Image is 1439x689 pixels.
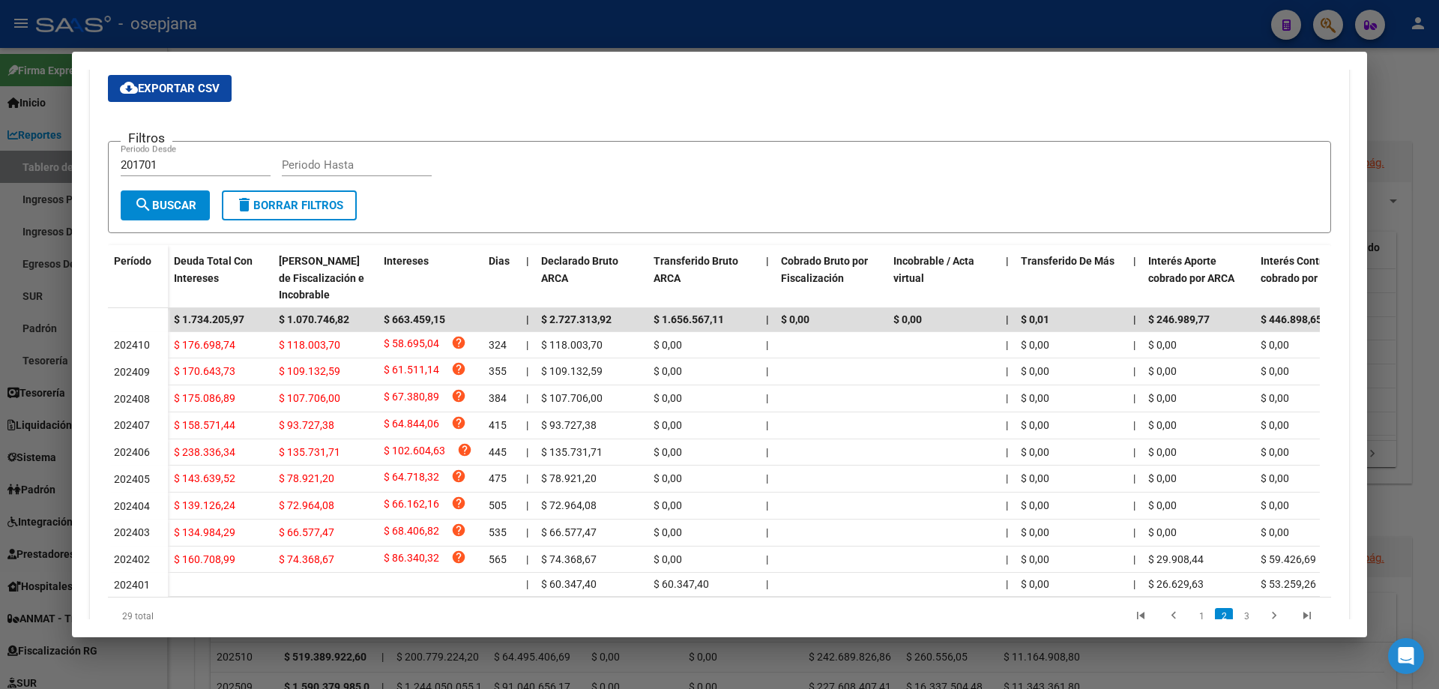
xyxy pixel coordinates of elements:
[1237,608,1255,625] a: 3
[1021,526,1049,538] span: $ 0,00
[174,553,235,565] span: $ 160.708,99
[489,553,507,565] span: 565
[114,500,150,512] span: 202404
[526,526,528,538] span: |
[1006,392,1008,404] span: |
[1261,419,1289,431] span: $ 0,00
[893,313,922,325] span: $ 0,00
[134,199,196,212] span: Buscar
[384,388,439,409] span: $ 67.380,89
[1148,313,1210,325] span: $ 246.989,77
[108,245,168,308] datatable-header-cell: Período
[489,472,507,484] span: 475
[1021,392,1049,404] span: $ 0,00
[1021,255,1114,267] span: Transferido De Más
[654,526,682,538] span: $ 0,00
[1133,365,1135,377] span: |
[1148,365,1177,377] span: $ 0,00
[384,255,429,267] span: Intereses
[526,472,528,484] span: |
[766,578,768,590] span: |
[781,255,868,284] span: Cobrado Bruto por Fiscalización
[451,388,466,403] i: help
[1142,245,1255,311] datatable-header-cell: Interés Aporte cobrado por ARCA
[541,313,612,325] span: $ 2.727.313,92
[1261,313,1322,325] span: $ 446.898,65
[90,14,1349,659] div: Aportes y Contribuciones de la Empresa: 30717679802
[279,526,334,538] span: $ 66.577,47
[483,245,520,311] datatable-header-cell: Dias
[384,550,439,570] span: $ 86.340,32
[1021,419,1049,431] span: $ 0,00
[654,499,682,511] span: $ 0,00
[451,469,466,484] i: help
[114,393,150,405] span: 202408
[520,245,535,311] datatable-header-cell: |
[114,526,150,538] span: 202403
[1021,553,1049,565] span: $ 0,00
[1255,245,1367,311] datatable-header-cell: Interés Contribución cobrado por ARCA
[114,339,150,351] span: 202410
[541,553,597,565] span: $ 74.368,67
[887,245,1000,311] datatable-header-cell: Incobrable / Acta virtual
[384,335,439,355] span: $ 58.695,04
[1021,472,1049,484] span: $ 0,00
[1261,499,1289,511] span: $ 0,00
[1133,339,1135,351] span: |
[541,339,603,351] span: $ 118.003,70
[1006,472,1008,484] span: |
[654,446,682,458] span: $ 0,00
[1148,526,1177,538] span: $ 0,00
[1015,245,1127,311] datatable-header-cell: Transferido De Más
[1133,313,1136,325] span: |
[174,339,235,351] span: $ 176.698,74
[1006,419,1008,431] span: |
[1261,365,1289,377] span: $ 0,00
[1235,604,1258,629] li: page 3
[279,313,349,325] span: $ 1.070.746,82
[1006,499,1008,511] span: |
[526,339,528,351] span: |
[384,415,439,436] span: $ 64.844,06
[1006,553,1008,565] span: |
[893,255,974,284] span: Incobrable / Acta virtual
[1133,578,1135,590] span: |
[273,245,378,311] datatable-header-cell: Deuda Bruta Neto de Fiscalización e Incobrable
[120,82,220,95] span: Exportar CSV
[489,499,507,511] span: 505
[279,553,334,565] span: $ 74.368,67
[766,526,768,538] span: |
[654,365,682,377] span: $ 0,00
[174,392,235,404] span: $ 175.086,89
[535,245,648,311] datatable-header-cell: Declarado Bruto ARCA
[174,365,235,377] span: $ 170.643,73
[279,339,340,351] span: $ 118.003,70
[1006,313,1009,325] span: |
[1261,472,1289,484] span: $ 0,00
[1261,255,1358,284] span: Interés Contribución cobrado por ARCA
[526,313,529,325] span: |
[1133,419,1135,431] span: |
[174,313,244,325] span: $ 1.734.205,97
[451,550,466,565] i: help
[222,190,357,220] button: Borrar Filtros
[235,199,343,212] span: Borrar Filtros
[114,366,150,378] span: 202409
[1190,604,1213,629] li: page 1
[1260,608,1288,625] a: go to next page
[541,499,597,511] span: $ 72.964,08
[134,196,152,214] mat-icon: search
[279,255,364,301] span: [PERSON_NAME] de Fiscalización e Incobrable
[174,499,235,511] span: $ 139.126,24
[168,245,273,311] datatable-header-cell: Deuda Total Con Intereses
[775,245,887,311] datatable-header-cell: Cobrado Bruto por Fiscalización
[1261,392,1289,404] span: $ 0,00
[489,365,507,377] span: 355
[766,255,769,267] span: |
[654,419,682,431] span: $ 0,00
[1261,578,1316,590] span: $ 53.259,26
[1388,638,1424,674] div: Open Intercom Messenger
[457,442,472,457] i: help
[1021,578,1049,590] span: $ 0,00
[114,255,151,267] span: Período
